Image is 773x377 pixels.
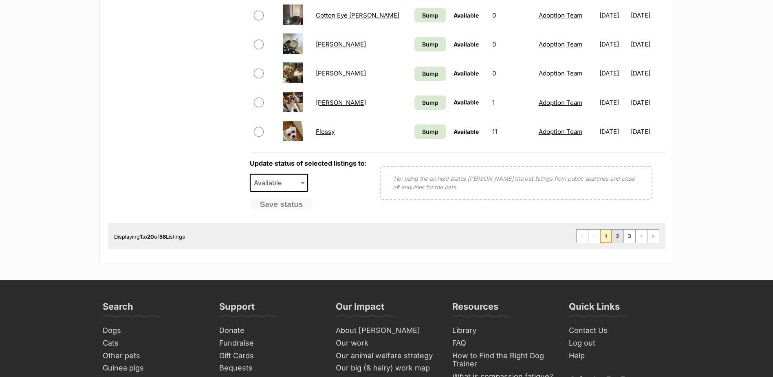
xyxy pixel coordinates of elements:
td: [DATE] [631,30,665,58]
a: Bump [414,8,446,22]
h3: Resources [452,301,498,317]
a: Adoption Team [539,128,582,135]
a: Bump [414,67,446,81]
strong: 1 [140,233,142,240]
td: 11 [489,118,534,146]
td: 0 [489,59,534,87]
a: Bump [414,95,446,110]
strong: 56 [159,233,166,240]
a: Page 2 [612,230,623,243]
td: [DATE] [596,30,630,58]
a: Bump [414,124,446,139]
a: Our animal welfare strategy [333,350,441,362]
a: Other pets [99,350,208,362]
span: Bump [422,11,438,20]
a: Bump [414,37,446,51]
a: Page 3 [624,230,635,243]
a: FAQ [449,337,557,350]
span: Page 1 [600,230,612,243]
a: Guinea pigs [99,362,208,375]
span: Previous page [588,230,600,243]
a: [PERSON_NAME] [316,69,366,77]
a: Cats [99,337,208,350]
td: [DATE] [596,59,630,87]
a: Library [449,324,557,337]
a: Next page [636,230,647,243]
a: Bequests [216,362,324,375]
span: Available [454,99,479,106]
a: About [PERSON_NAME] [333,324,441,337]
td: [DATE] [596,118,630,146]
a: Adoption Team [539,11,582,19]
a: Adoption Team [539,99,582,106]
a: [PERSON_NAME] [316,99,366,106]
a: Last page [647,230,659,243]
td: [DATE] [596,1,630,29]
a: Contact Us [566,324,674,337]
a: Fundraise [216,337,324,350]
span: Available [454,70,479,77]
a: [PERSON_NAME] [316,40,366,48]
td: [DATE] [596,89,630,117]
a: Our work [333,337,441,350]
td: [DATE] [631,118,665,146]
p: Tip: using the on hold status [PERSON_NAME] the pet listings from public searches and close off e... [393,174,639,191]
td: [DATE] [631,89,665,117]
a: Our big (& hairy) work map [333,362,441,375]
td: [DATE] [631,1,665,29]
button: Save status [250,198,313,211]
span: Bump [422,69,438,78]
h3: Support [219,301,255,317]
td: [DATE] [631,59,665,87]
span: Displaying to of Listings [114,233,185,240]
a: Log out [566,337,674,350]
td: 0 [489,30,534,58]
span: Available [250,174,308,192]
span: Available [454,128,479,135]
a: How to Find the Right Dog Trainer [449,350,557,370]
span: Bump [422,40,438,49]
h3: Our Impact [336,301,384,317]
h3: Quick Links [569,301,620,317]
span: Available [251,177,290,188]
h3: Search [103,301,133,317]
strong: 20 [147,233,154,240]
span: Available [454,12,479,19]
span: Bump [422,127,438,136]
a: Donate [216,324,324,337]
td: 0 [489,1,534,29]
nav: Pagination [576,229,659,243]
label: Update status of selected listings to: [250,159,367,167]
a: Adoption Team [539,69,582,77]
span: Bump [422,98,438,107]
a: Gift Cards [216,350,324,362]
td: 1 [489,89,534,117]
a: Flossy [316,128,335,135]
a: Adoption Team [539,40,582,48]
span: First page [577,230,588,243]
span: Available [454,41,479,48]
a: Dogs [99,324,208,337]
a: Help [566,350,674,362]
a: Cotton Eye [PERSON_NAME] [316,11,399,19]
